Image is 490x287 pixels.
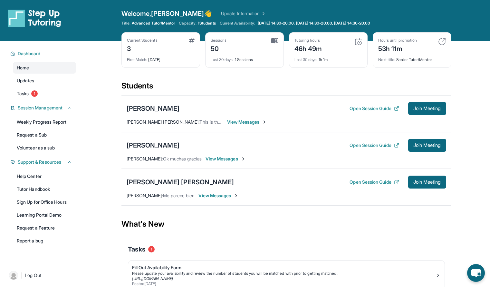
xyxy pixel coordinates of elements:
a: Volunteer as a sub [13,142,76,154]
a: Tasks1 [13,88,76,99]
span: [PERSON_NAME] : [127,193,163,198]
img: user-img [9,271,18,280]
span: Dashboard [18,50,41,57]
a: [URL][DOMAIN_NAME] [132,276,173,281]
a: Help Center [13,170,76,182]
a: Updates [13,75,76,87]
span: Tasks [128,245,146,254]
div: Please update your availability and review the number of students you will be matched with prior ... [132,271,436,276]
span: 1 [148,246,155,252]
div: Hours until promotion [378,38,417,43]
a: Sign Up for Office Hours [13,196,76,208]
span: View Messages [206,156,246,162]
span: Join Meeting [413,143,441,147]
span: Title: [121,21,130,26]
a: Tutor Handbook [13,183,76,195]
button: Support & Resources [15,159,72,165]
img: card [271,38,278,44]
div: Tutoring hours [294,38,322,43]
button: Join Meeting [408,176,446,189]
div: Sessions [211,38,227,43]
a: Report a bug [13,235,76,247]
a: Weekly Progress Report [13,116,76,128]
img: card [354,38,362,46]
span: View Messages [227,119,267,125]
span: Last 30 days : [294,57,318,62]
button: Join Meeting [408,102,446,115]
img: card [189,38,195,43]
button: Open Session Guide [350,179,399,185]
span: | [21,272,22,279]
div: 50 [211,43,227,53]
span: 1 Students [198,21,216,26]
a: Update Information [221,10,266,17]
a: Learning Portal Demo [13,209,76,221]
div: Current Students [127,38,158,43]
span: Session Management [18,105,62,111]
span: Next title : [378,57,396,62]
span: 1 [31,90,38,97]
span: [PERSON_NAME] : [127,156,163,161]
button: Open Session Guide [350,105,399,112]
a: Request a Sub [13,129,76,141]
span: First Match : [127,57,148,62]
span: Tasks [17,90,29,97]
button: Dashboard [15,50,72,57]
div: [PERSON_NAME] [127,104,179,113]
button: Open Session Guide [350,142,399,149]
a: Request a Feature [13,222,76,234]
img: logo [8,9,61,27]
div: 1h 1m [294,53,362,62]
span: Current Availability: [220,21,255,26]
div: Students [121,81,451,95]
span: Me parece bien [163,193,195,198]
a: |Log Out [6,268,76,282]
div: 46h 49m [294,43,322,53]
span: Updates [17,77,34,84]
div: [PERSON_NAME] [127,141,179,150]
img: Chevron-Right [241,156,246,161]
div: [DATE] [127,53,195,62]
span: This is the link for the learning portal [199,119,274,125]
span: [DATE] 14:30-20:00, [DATE] 14:30-20:00, [DATE] 14:30-20:00 [258,21,370,26]
button: chat-button [467,264,485,282]
span: View Messages [198,192,239,199]
span: Last 30 days : [211,57,234,62]
a: [DATE] 14:30-20:00, [DATE] 14:30-20:00, [DATE] 14:30-20:00 [256,21,371,26]
div: Posted [DATE] [132,281,436,286]
div: 3 [127,43,158,53]
div: Senior Tutor/Mentor [378,53,446,62]
span: Advanced Tutor/Mentor [132,21,175,26]
span: Join Meeting [413,107,441,110]
span: Log Out [25,272,42,279]
span: Join Meeting [413,180,441,184]
button: Session Management [15,105,72,111]
span: Capacity: [179,21,197,26]
div: What's New [121,210,451,238]
img: card [438,38,446,46]
span: Support & Resources [18,159,61,165]
div: [PERSON_NAME] [PERSON_NAME] [127,178,234,187]
img: Chevron Right [260,10,266,17]
a: Home [13,62,76,74]
img: Chevron-Right [262,119,267,125]
div: 53h 11m [378,43,417,53]
div: 1 Sessions [211,53,278,62]
img: Chevron-Right [234,193,239,198]
button: Join Meeting [408,139,446,152]
span: Welcome, [PERSON_NAME] 👋 [121,9,212,18]
span: [PERSON_NAME] [PERSON_NAME] : [127,119,200,125]
span: Ok muchas gracias [163,156,202,161]
span: Home [17,65,29,71]
div: Fill Out Availability Form [132,264,436,271]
